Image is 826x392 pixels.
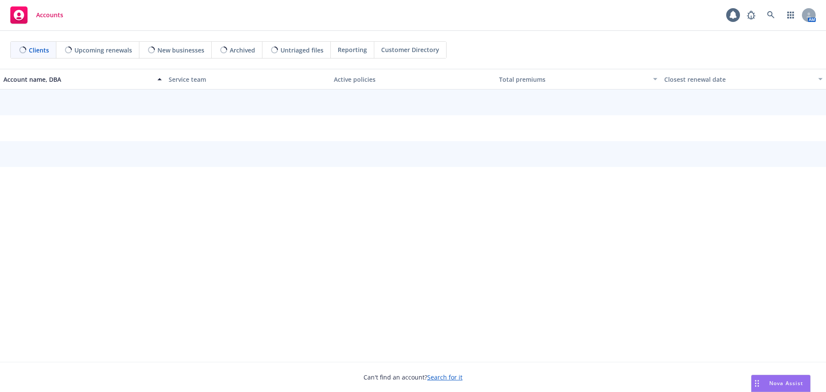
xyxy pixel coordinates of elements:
a: Search for it [427,373,462,381]
a: Search [762,6,780,24]
button: Closest renewal date [661,69,826,90]
div: Drag to move [752,375,762,392]
span: Can't find an account? [364,373,462,382]
a: Switch app [782,6,799,24]
span: Upcoming renewals [74,46,132,55]
span: Accounts [36,12,63,19]
span: Clients [29,46,49,55]
div: Service team [169,75,327,84]
span: Customer Directory [381,45,439,54]
button: Active policies [330,69,496,90]
span: New businesses [157,46,204,55]
span: Untriaged files [280,46,324,55]
span: Archived [230,46,255,55]
button: Service team [165,69,330,90]
button: Total premiums [496,69,661,90]
span: Reporting [338,45,367,54]
div: Account name, DBA [3,75,152,84]
div: Active policies [334,75,492,84]
span: Nova Assist [769,380,803,387]
div: Total premiums [499,75,648,84]
a: Report a Bug [743,6,760,24]
div: Closest renewal date [664,75,813,84]
button: Nova Assist [751,375,811,392]
a: Accounts [7,3,67,27]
